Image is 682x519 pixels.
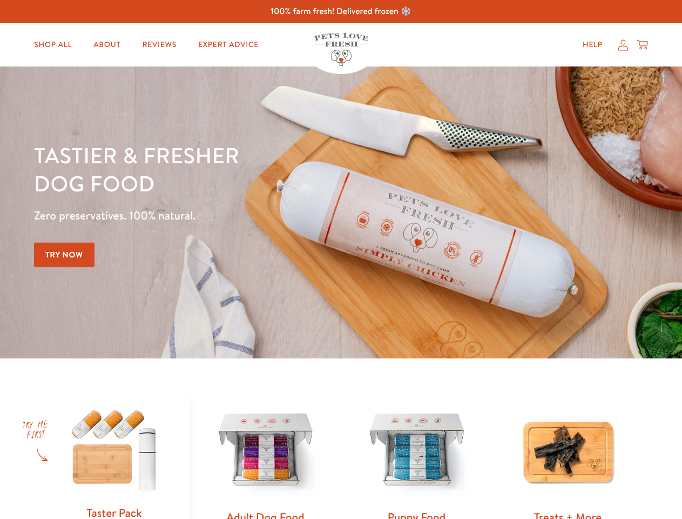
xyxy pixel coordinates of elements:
a: Help [574,34,611,56]
a: Try Now [34,243,94,267]
h1: Tastier & fresher dog food [34,141,443,197]
p: Zero preservatives. 100% natural. [34,206,443,225]
a: Expert Advice [190,34,267,56]
img: Pets Love Fresh [314,33,368,66]
a: Reviews [133,34,185,56]
a: About [85,34,129,56]
a: Shop All [25,34,80,56]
